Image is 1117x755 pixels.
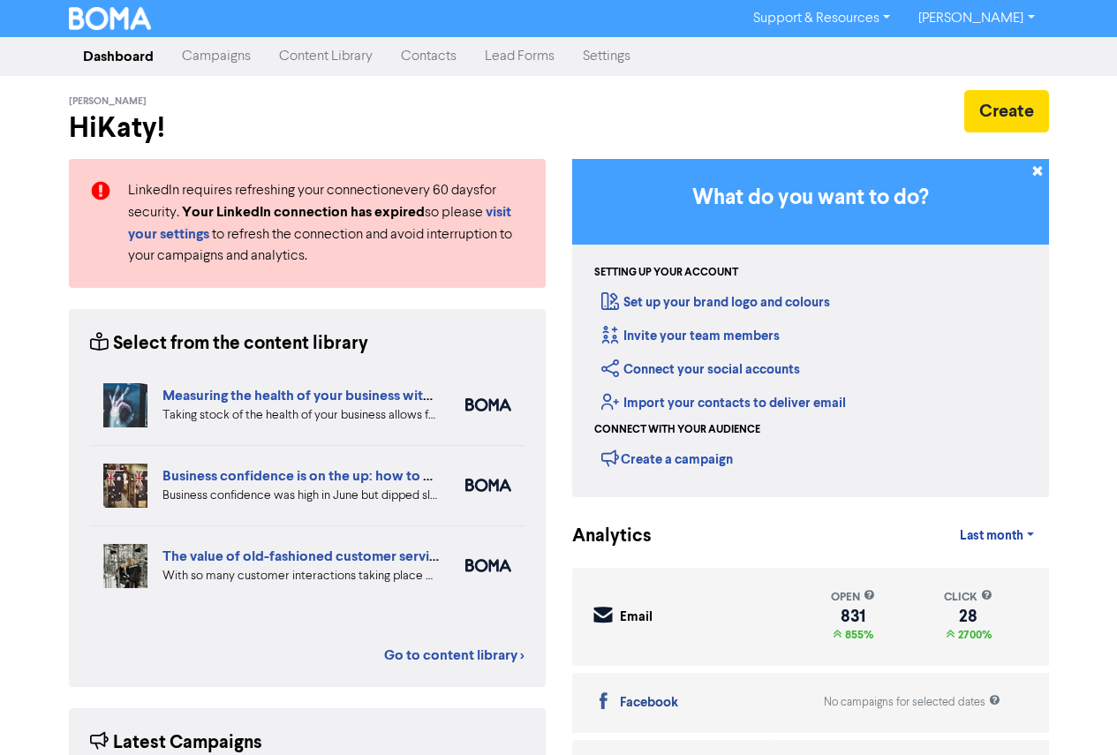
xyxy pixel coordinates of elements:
a: Dashboard [69,39,168,74]
a: Go to content library > [384,645,525,666]
div: Facebook [620,693,678,713]
div: With so many customer interactions taking place online, your online customer service has to be fi... [162,567,439,585]
a: Set up your brand logo and colours [601,294,830,311]
span: Last month [960,528,1023,544]
div: 28 [944,609,992,623]
a: Campaigns [168,39,265,74]
img: boma_accounting [465,398,511,411]
div: 831 [831,609,875,623]
h2: Hi Katy ! [69,111,546,145]
a: visit your settings [128,206,511,242]
a: Settings [569,39,645,74]
button: Create [964,90,1049,132]
a: Contacts [387,39,471,74]
div: Select from the content library [90,330,368,358]
a: Business confidence is on the up: how to overcome the big challenges [162,467,604,485]
iframe: Chat Widget [1029,670,1117,755]
span: [PERSON_NAME] [69,95,147,108]
a: Last month [946,518,1048,554]
a: [PERSON_NAME] [904,4,1048,33]
div: No campaigns for selected dates [824,694,1000,711]
a: Import your contacts to deliver email [601,395,846,411]
img: boma [465,559,511,572]
a: Invite your team members [601,328,780,344]
div: click [944,589,992,606]
img: boma [465,479,511,492]
div: Getting Started in BOMA [572,159,1049,497]
div: Taking stock of the health of your business allows for more effective planning, early warning abo... [162,406,439,425]
a: Measuring the health of your business with ratio measures [162,387,526,404]
a: Support & Resources [739,4,904,33]
div: LinkedIn requires refreshing your connection every 60 days for security. so please to refresh the... [115,180,538,267]
a: The value of old-fashioned customer service: getting data insights [162,547,577,565]
img: BOMA Logo [69,7,152,30]
h3: What do you want to do? [599,185,1023,211]
strong: Your LinkedIn connection has expired [182,203,425,221]
div: Create a campaign [601,445,733,472]
div: Setting up your account [594,265,738,281]
span: 855% [842,628,873,642]
a: Content Library [265,39,387,74]
div: Business confidence was high in June but dipped slightly in August in the latest SMB Business Ins... [162,487,439,505]
a: Connect your social accounts [601,361,800,378]
div: Email [620,608,653,628]
div: Connect with your audience [594,422,760,438]
div: Analytics [572,523,630,550]
a: Lead Forms [471,39,569,74]
span: 2700% [955,628,992,642]
div: open [831,589,875,606]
